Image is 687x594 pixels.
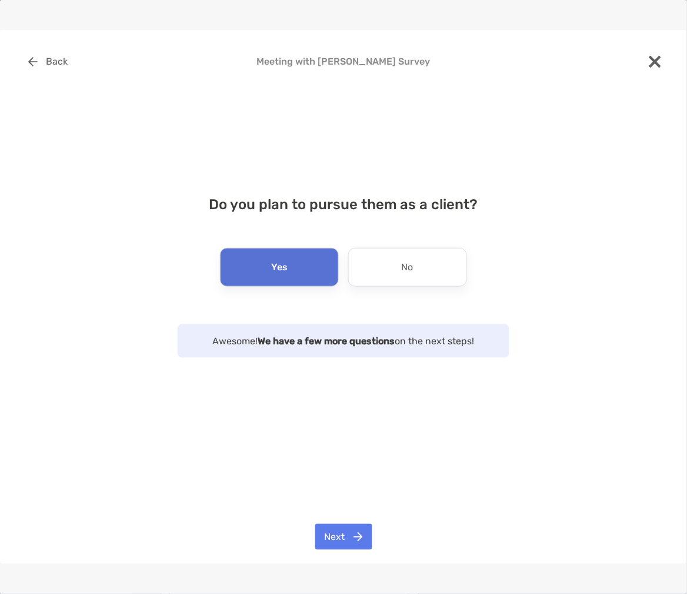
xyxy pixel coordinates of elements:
[353,532,363,542] img: button icon
[19,56,668,67] h4: Meeting with [PERSON_NAME] Survey
[271,258,288,277] p: Yes
[28,57,38,66] img: button icon
[258,335,395,347] strong: We have a few more questions
[19,49,77,75] button: Back
[189,334,498,348] p: Awesome! on the next steps!
[649,56,661,68] img: close modal
[315,524,372,550] button: Next
[402,258,413,277] p: No
[19,196,668,213] h4: Do you plan to pursue them as a client?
